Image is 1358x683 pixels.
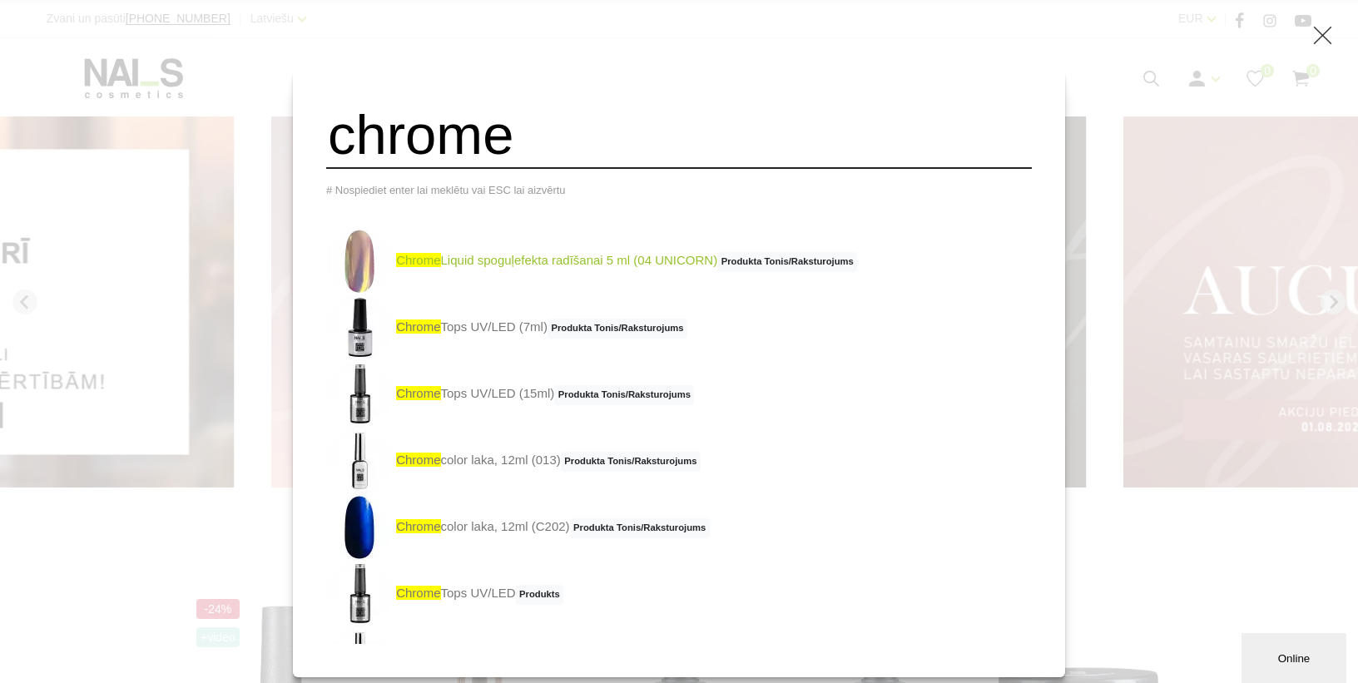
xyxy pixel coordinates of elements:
[561,452,701,472] span: Produkta Tonis/Raksturojums
[326,561,563,627] a: chromeTops UV/LEDProdukts
[396,253,440,267] span: chrome
[326,494,710,561] a: chromecolor laka, 12ml (C202)Produkta Tonis/Raksturojums
[326,494,393,561] img: Paredzēta hromēta jeb spoguļspīduma efekta veidošanai uz pilnas naga plātnes vai atsevišķiem diza...
[326,294,393,361] img: Virsējais pārklājums bez lipīgā slāņa. Nodrošina izcilu spīdumu un ilgnoturību. Neatstāj nenoklāt...
[326,294,687,361] a: chromeTops UV/LED (7ml)Produkta Tonis/Raksturojums
[396,586,440,600] span: chrome
[554,385,694,405] span: Produkta Tonis/Raksturojums
[516,585,564,605] span: Produkts
[396,453,440,467] span: chrome
[396,319,440,334] span: chrome
[326,228,857,294] a: chromeLiquid spoguļefekta radīšanai 5 ml (04 UNICORN)Produkta Tonis/Raksturojums
[326,428,393,494] img: Paredzēta hromēta jeb spoguļspīduma efekta veidošanai uz pilnas naga plātnes vai atsevišķiem diza...
[396,386,440,400] span: chrome
[396,519,440,533] span: chrome
[326,184,566,196] span: # Nospiediet enter lai meklētu vai ESC lai aizvērtu
[326,101,1032,169] input: Meklēt produktus ...
[570,518,710,538] span: Produkta Tonis/Raksturojums
[717,252,857,272] span: Produkta Tonis/Raksturojums
[326,361,393,428] img: Virsējais pārklājums bez lipīgā slāņa. Nodrošina izcilu spīdumu un ilgnoturību. Neatstāj nenoklāt...
[1242,630,1350,683] iframe: chat widget
[326,228,393,294] img: Dizaina produkts spilgtā spoguļa efekta radīšanai. LIETOŠANA: Pirms lietošanas nepieciešams sakra...
[326,428,701,494] a: chromecolor laka, 12ml (013)Produkta Tonis/Raksturojums
[548,319,687,339] span: Produkta Tonis/Raksturojums
[326,361,694,428] a: chromeTops UV/LED (15ml)Produkta Tonis/Raksturojums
